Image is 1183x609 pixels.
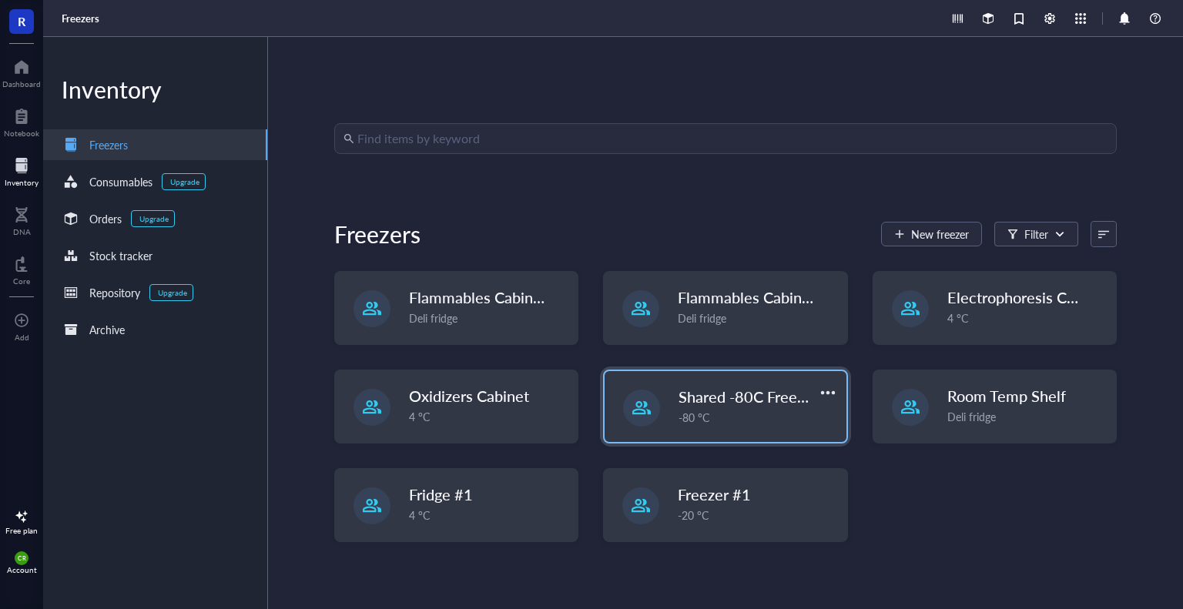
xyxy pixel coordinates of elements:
[170,177,199,186] div: Upgrade
[881,222,982,246] button: New freezer
[947,385,1066,407] span: Room Temp Shelf
[2,55,41,89] a: Dashboard
[43,203,267,234] a: OrdersUpgrade
[139,214,169,223] div: Upgrade
[947,310,1107,326] div: 4 °C
[409,286,569,308] span: Flammables Cabinet #2
[5,526,38,535] div: Free plan
[409,484,473,505] span: Fridge #1
[43,314,267,345] a: Archive
[679,409,836,426] div: -80 °C
[89,210,122,227] div: Orders
[5,153,39,187] a: Inventory
[13,276,30,286] div: Core
[678,286,838,308] span: Flammables Cabinet #1
[678,310,837,326] div: Deli fridge
[678,507,837,524] div: -20 °C
[89,136,128,153] div: Freezers
[409,507,568,524] div: 4 °C
[43,74,267,105] div: Inventory
[158,288,187,297] div: Upgrade
[89,284,140,301] div: Repository
[334,219,421,249] div: Freezers
[2,79,41,89] div: Dashboard
[89,321,125,338] div: Archive
[947,408,1107,425] div: Deli fridge
[62,12,102,25] a: Freezers
[4,104,39,138] a: Notebook
[43,129,267,160] a: Freezers
[409,385,529,407] span: Oxidizers Cabinet
[18,554,25,561] span: CR
[13,252,30,286] a: Core
[7,565,37,574] div: Account
[18,12,25,31] span: R
[679,386,818,407] span: Shared -80C Freezer
[409,310,568,326] div: Deli fridge
[4,129,39,138] div: Notebook
[911,228,969,240] span: New freezer
[43,240,267,271] a: Stock tracker
[947,286,1109,308] span: Electrophoresis Cabinet
[89,173,152,190] div: Consumables
[15,333,29,342] div: Add
[43,166,267,197] a: ConsumablesUpgrade
[409,408,568,425] div: 4 °C
[13,202,31,236] a: DNA
[1024,226,1048,243] div: Filter
[43,277,267,308] a: RepositoryUpgrade
[678,484,751,505] span: Freezer #1
[5,178,39,187] div: Inventory
[89,247,152,264] div: Stock tracker
[13,227,31,236] div: DNA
